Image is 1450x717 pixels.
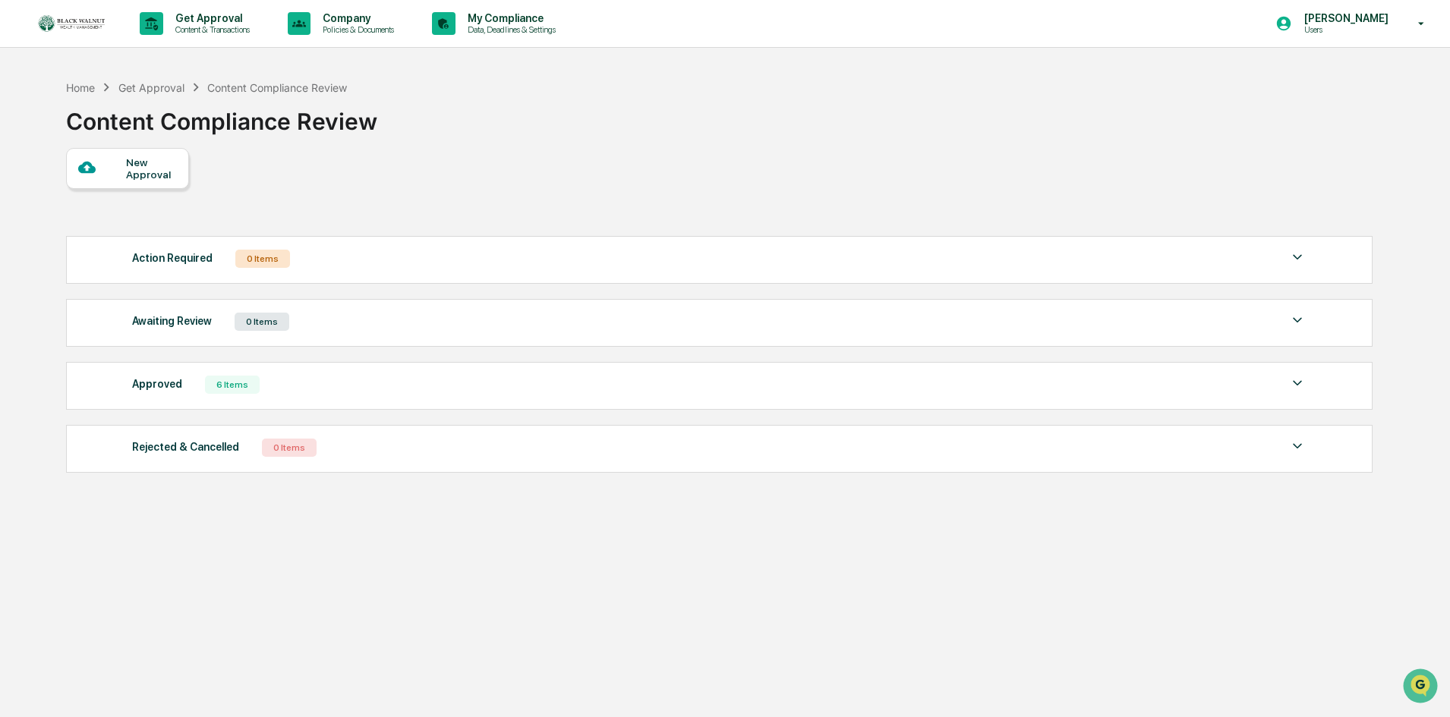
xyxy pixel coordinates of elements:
div: Action Required [132,248,213,268]
button: Start new chat [258,121,276,139]
p: How can we help? [15,32,276,56]
div: 0 Items [262,439,317,457]
div: 🔎 [15,300,27,312]
div: 🗄️ [110,271,122,283]
div: Past conversations [15,168,102,181]
p: My Compliance [455,12,563,24]
p: Data, Deadlines & Settings [455,24,563,35]
div: Home [66,81,95,94]
a: 🖐️Preclearance [9,263,104,291]
div: Awaiting Review [132,311,212,331]
div: 6 Items [205,376,260,394]
p: Policies & Documents [310,24,402,35]
div: Approved [132,374,182,394]
div: 0 Items [235,250,290,268]
span: • [126,206,131,219]
p: Content & Transactions [163,24,257,35]
a: 🔎Data Lookup [9,292,102,319]
img: caret [1288,374,1307,392]
img: caret [1288,437,1307,455]
img: caret [1288,311,1307,329]
span: Pylon [151,335,184,347]
iframe: Open customer support [1401,667,1442,708]
img: Joel Crampton [15,192,39,216]
img: 1746055101610-c473b297-6a78-478c-a979-82029cc54cd1 [15,116,43,143]
img: logo [36,14,109,33]
div: Get Approval [118,81,184,94]
span: [DATE] [134,206,165,219]
p: Company [310,12,402,24]
div: We're available if you need us! [68,131,209,143]
div: Rejected & Cancelled [132,437,239,457]
div: New Approval [126,156,177,181]
div: 🖐️ [15,271,27,283]
div: Content Compliance Review [207,81,347,94]
p: Users [1292,24,1396,35]
span: Attestations [125,269,188,285]
span: Preclearance [30,269,98,285]
p: [PERSON_NAME] [1292,12,1396,24]
img: caret [1288,248,1307,266]
span: Data Lookup [30,298,96,313]
div: Content Compliance Review [66,96,377,135]
div: 0 Items [235,313,289,331]
div: Start new chat [68,116,249,131]
span: [PERSON_NAME] [47,206,123,219]
a: 🗄️Attestations [104,263,194,291]
button: See all [235,165,276,184]
img: 8933085812038_c878075ebb4cc5468115_72.jpg [32,116,59,143]
a: Powered byPylon [107,335,184,347]
p: Get Approval [163,12,257,24]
